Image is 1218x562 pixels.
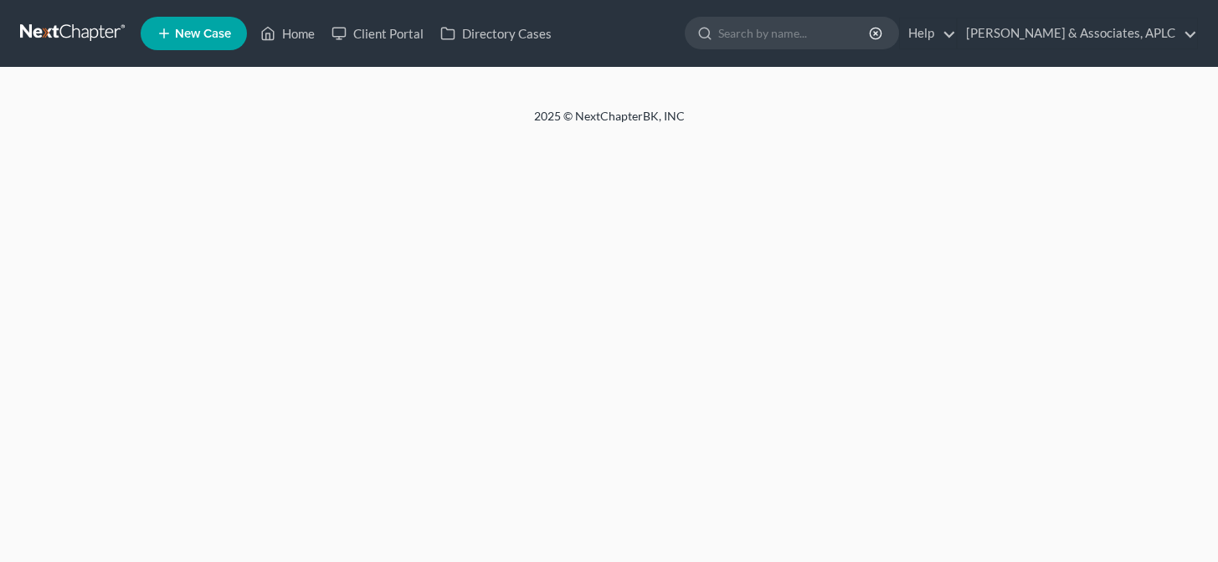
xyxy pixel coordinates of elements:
div: 2025 © NextChapterBK, INC [132,108,1087,138]
a: Help [900,18,956,49]
input: Search by name... [718,18,871,49]
span: New Case [175,28,231,40]
a: Home [252,18,323,49]
a: [PERSON_NAME] & Associates, APLC [958,18,1197,49]
a: Directory Cases [432,18,560,49]
a: Client Portal [323,18,432,49]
